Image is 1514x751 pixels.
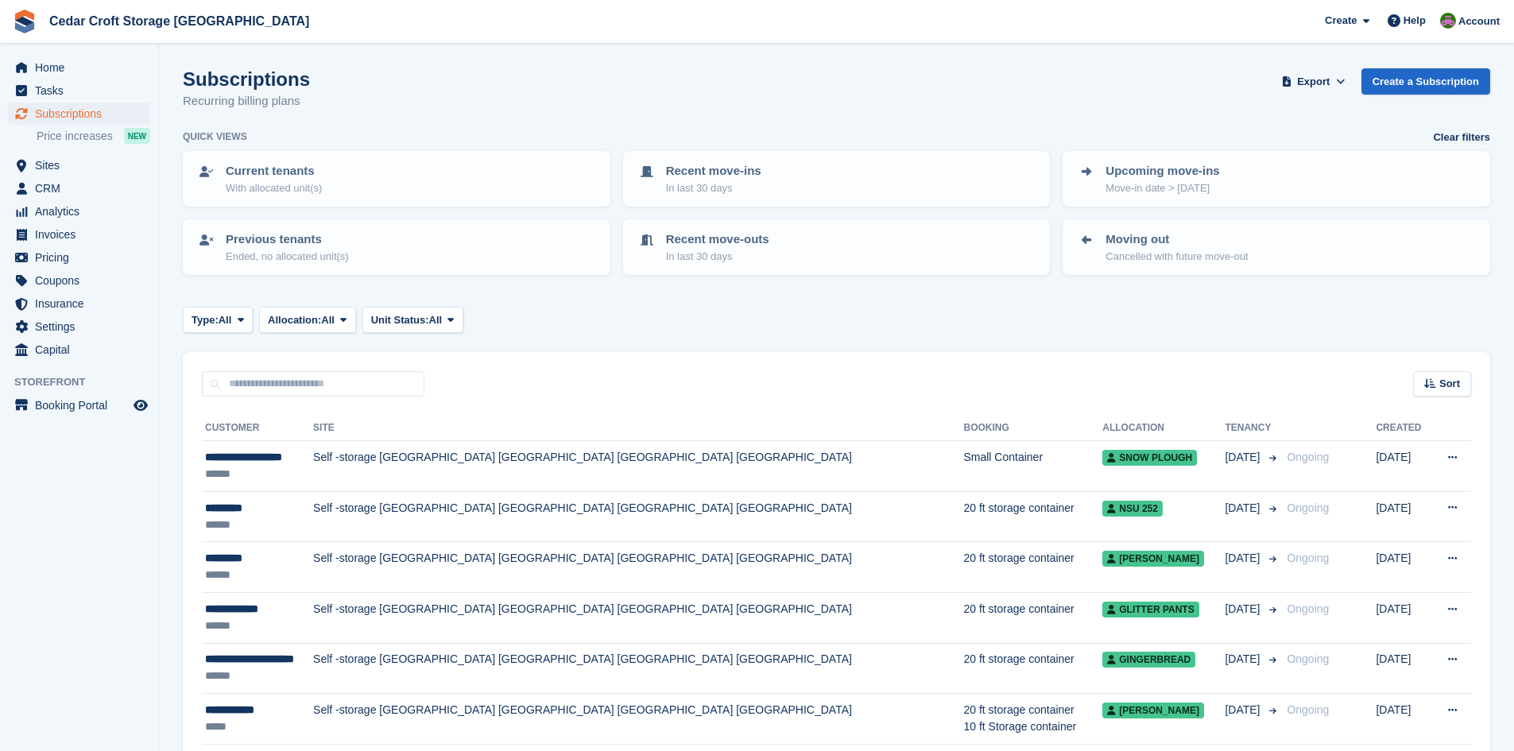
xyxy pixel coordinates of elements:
span: [DATE] [1225,550,1263,567]
th: Created [1376,416,1431,441]
p: Upcoming move-ins [1105,162,1219,180]
span: Capital [35,339,130,361]
span: Snow Plough [1102,450,1197,466]
p: With allocated unit(s) [226,180,322,196]
td: Self -storage [GEOGRAPHIC_DATA] [GEOGRAPHIC_DATA] [GEOGRAPHIC_DATA] [GEOGRAPHIC_DATA] [313,542,963,593]
span: Account [1458,14,1500,29]
p: Current tenants [226,162,322,180]
span: Create [1325,13,1357,29]
p: Recurring billing plans [183,92,310,110]
span: Help [1404,13,1426,29]
span: [DATE] [1225,449,1263,466]
td: [DATE] [1376,694,1431,745]
span: Insurance [35,292,130,315]
span: All [429,312,443,328]
a: Moving out Cancelled with future move-out [1064,221,1489,273]
td: [DATE] [1376,542,1431,593]
a: Price increases NEW [37,127,150,145]
h6: Quick views [183,130,247,144]
a: menu [8,394,150,416]
span: [DATE] [1225,651,1263,668]
p: Moving out [1105,230,1248,249]
a: menu [8,56,150,79]
span: Glitter Pants [1102,602,1198,617]
span: Booking Portal [35,394,130,416]
p: Ended, no allocated unit(s) [226,249,349,265]
a: menu [8,200,150,223]
p: Cancelled with future move-out [1105,249,1248,265]
a: menu [8,154,150,176]
td: 20 ft storage container [963,592,1102,643]
td: Self -storage [GEOGRAPHIC_DATA] [GEOGRAPHIC_DATA] [GEOGRAPHIC_DATA] [GEOGRAPHIC_DATA] [313,491,963,542]
td: [DATE] [1376,643,1431,694]
p: In last 30 days [666,249,769,265]
button: Export [1279,68,1349,95]
td: Self -storage [GEOGRAPHIC_DATA] [GEOGRAPHIC_DATA] [GEOGRAPHIC_DATA] [GEOGRAPHIC_DATA] [313,643,963,694]
span: Price increases [37,129,113,144]
span: [PERSON_NAME] [1102,551,1204,567]
span: Tasks [35,79,130,102]
a: Create a Subscription [1361,68,1490,95]
span: [DATE] [1225,601,1263,617]
td: 20 ft storage container [963,643,1102,694]
span: Ongoing [1287,552,1329,564]
td: 20 ft storage container 10 ft Storage container [963,694,1102,745]
td: Self -storage [GEOGRAPHIC_DATA] [GEOGRAPHIC_DATA] [GEOGRAPHIC_DATA] [GEOGRAPHIC_DATA] [313,592,963,643]
button: Type: All [183,307,253,333]
span: Ongoing [1287,451,1329,463]
span: Sites [35,154,130,176]
span: [DATE] [1225,702,1263,718]
span: Gingerbread [1102,652,1195,668]
td: [DATE] [1376,592,1431,643]
span: Storefront [14,374,158,390]
span: Ongoing [1287,703,1329,716]
td: 20 ft storage container [963,542,1102,593]
th: Customer [202,416,313,441]
th: Tenancy [1225,416,1280,441]
p: Recent move-outs [666,230,769,249]
span: Ongoing [1287,652,1329,665]
a: menu [8,177,150,199]
a: Recent move-outs In last 30 days [625,221,1049,273]
a: Cedar Croft Storage [GEOGRAPHIC_DATA] [43,8,316,34]
a: menu [8,292,150,315]
span: Coupons [35,269,130,292]
span: Sort [1439,376,1460,392]
span: Export [1297,74,1330,90]
a: menu [8,103,150,125]
div: NEW [124,128,150,144]
a: menu [8,79,150,102]
span: Type: [192,312,219,328]
span: Ongoing [1287,501,1329,514]
td: [DATE] [1376,491,1431,542]
a: Previous tenants Ended, no allocated unit(s) [184,221,609,273]
td: Self -storage [GEOGRAPHIC_DATA] [GEOGRAPHIC_DATA] [GEOGRAPHIC_DATA] [GEOGRAPHIC_DATA] [313,694,963,745]
th: Booking [963,416,1102,441]
span: CRM [35,177,130,199]
button: Allocation: All [259,307,356,333]
span: Allocation: [268,312,321,328]
p: In last 30 days [666,180,761,196]
a: Preview store [131,396,150,415]
p: Recent move-ins [666,162,761,180]
h1: Subscriptions [183,68,310,90]
span: [PERSON_NAME] [1102,703,1204,718]
span: Subscriptions [35,103,130,125]
span: [DATE] [1225,500,1263,517]
img: stora-icon-8386f47178a22dfd0bd8f6a31ec36ba5ce8667c1dd55bd0f319d3a0aa187defe.svg [13,10,37,33]
a: Current tenants With allocated unit(s) [184,153,609,205]
a: Recent move-ins In last 30 days [625,153,1049,205]
td: [DATE] [1376,441,1431,492]
span: NSU 252 [1102,501,1163,517]
span: Settings [35,315,130,338]
span: Unit Status: [371,312,429,328]
th: Allocation [1102,416,1225,441]
span: Home [35,56,130,79]
a: Upcoming move-ins Move-in date > [DATE] [1064,153,1489,205]
span: Invoices [35,223,130,246]
a: menu [8,315,150,338]
img: Mark Orchard [1440,13,1456,29]
a: menu [8,223,150,246]
span: Ongoing [1287,602,1329,615]
td: Self -storage [GEOGRAPHIC_DATA] [GEOGRAPHIC_DATA] [GEOGRAPHIC_DATA] [GEOGRAPHIC_DATA] [313,441,963,492]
